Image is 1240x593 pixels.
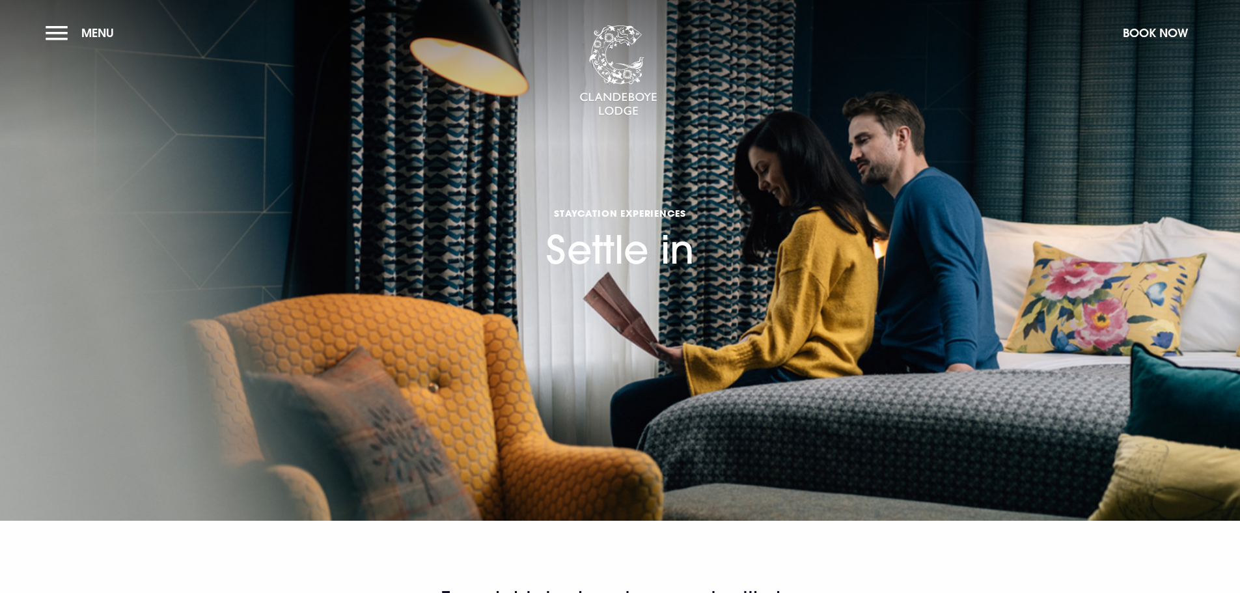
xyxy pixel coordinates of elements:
span: Staycation Experiences [546,207,694,219]
img: Clandeboye Lodge [579,25,657,117]
button: Menu [46,19,120,47]
span: Menu [81,25,114,40]
button: Book Now [1116,19,1194,47]
h1: Settle in [546,134,694,273]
